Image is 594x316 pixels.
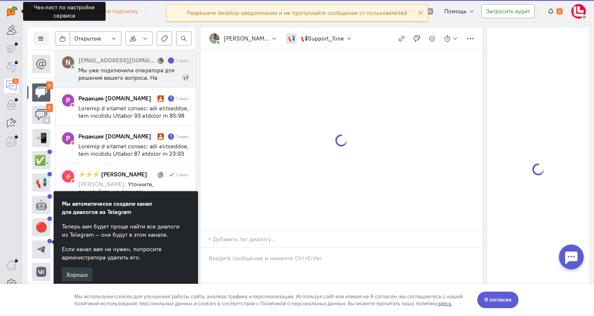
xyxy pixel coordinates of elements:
[282,31,357,45] button: 📢 📢Support_1line
[543,4,567,18] button: 10
[167,171,174,178] i: Сообщение отправлено
[440,4,480,18] button: Помощь
[62,268,92,282] button: Хорошо
[66,134,70,143] text: Р
[481,4,535,18] button: Запросить аудит
[301,34,344,43] span: 📢Support_1line
[66,96,70,105] text: Р
[224,34,269,43] div: [PERSON_NAME]
[176,133,189,140] div: 1 мин.
[438,17,452,23] a: здесь
[484,12,511,20] span: Я согласен
[187,9,407,17] div: Разрешите desktop-уведомления и не пропускайте сообщения от пользователей
[168,133,174,140] div: Есть неотвеченное сообщение пользователя
[62,245,190,261] div: Если канал вам не нужен, попросите администратора удалить его.
[62,222,190,239] div: Теперь вам будет проще найти все диалоги из Telegram — они будут в этом канале.
[74,9,468,23] div: Мы используем cookies для улучшения работы сайта, анализа трафика и персонализации. Используя сай...
[426,8,433,15] span: 39
[288,34,295,43] div: 📢
[7,6,17,17] img: carrot-quest.svg
[4,78,19,93] a: 3
[46,81,53,90] div: 3
[176,57,189,64] div: 1 мин.
[35,221,47,234] div: 🔴
[35,198,47,212] div: 🤖
[62,200,190,216] div: Мы автоматически создали канал для диалогов из Telegram
[66,58,71,67] text: N
[78,56,156,64] div: [EMAIL_ADDRESS][DOMAIN_NAME]
[78,94,156,102] div: Редакция [DOMAIN_NAME]
[78,132,156,140] div: Редакция [DOMAIN_NAME]
[35,131,47,145] div: 📲
[45,118,49,122] img: unmute.svg
[477,8,519,24] button: Я согласен
[158,95,164,102] i: Диалог не разобран
[78,67,174,119] span: Мы уже подключили оператора для решения вашего вопроса. На текущий моменты мы изучаем ваш вопрос ...
[571,4,586,19] img: 1723638596829-8a9s6k4k.jpeg
[35,176,47,190] div: 📢
[444,7,467,15] span: Помощь
[158,58,164,64] img: Сергей Улыксанов
[209,33,219,44] img: 1723452000888-24zy06ku.jpeg
[12,78,19,84] div: 3
[34,154,49,167] div: ✅.
[168,57,174,64] div: Есть неотвеченное сообщение пользователя
[158,133,164,140] i: Диалог не разобран
[556,8,563,15] span: 10
[74,34,101,43] span: Открытые
[157,172,163,178] img: Роберт Ганган
[23,2,106,21] div: Чек-лист по настройке сервиса
[86,7,138,15] span: Оплатите подписку
[486,7,530,15] span: Запросить аудит
[78,170,155,178] div: ⚡⚡⚡ [PERSON_NAME]
[183,75,188,81] div: 📢
[205,31,282,45] button: [PERSON_NAME]
[78,181,126,188] span: [PERSON_NAME]:
[46,104,53,112] div: 2
[176,95,189,102] div: 1 мин.
[176,171,189,178] div: 1 мин.
[70,31,121,45] button: Открытые
[64,172,73,181] text: ⚡
[168,95,174,102] div: Есть неотвеченное сообщение пользователя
